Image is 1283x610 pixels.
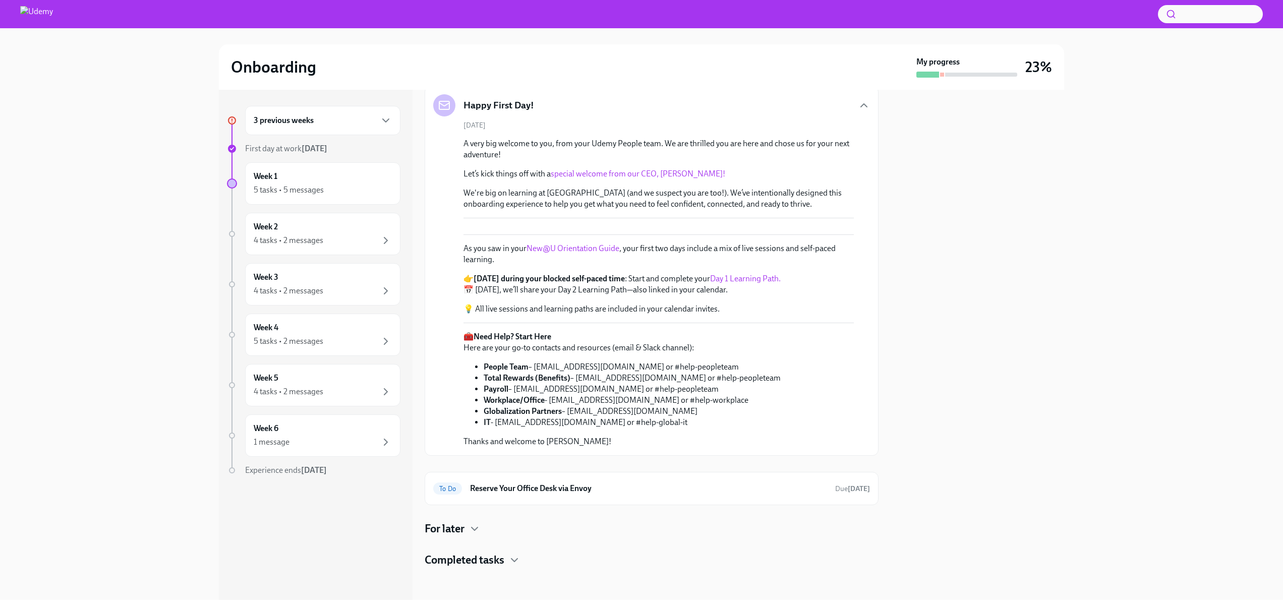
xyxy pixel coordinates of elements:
h6: Week 3 [254,272,278,283]
strong: Workplace/Office [484,395,545,405]
a: Week 54 tasks • 2 messages [227,364,400,406]
div: 4 tasks • 2 messages [254,235,323,246]
div: 5 tasks • 2 messages [254,336,323,347]
p: Thanks and welcome to [PERSON_NAME]! [463,436,781,447]
a: Day 1 Learning Path. [710,274,781,283]
strong: Globalization Partners [484,406,562,416]
a: Week 34 tasks • 2 messages [227,263,400,306]
strong: People Team [484,362,529,372]
h4: Completed tasks [425,553,504,568]
h4: For later [425,521,464,536]
p: 👉 : Start and complete your 📅 [DATE], we’ll share your Day 2 Learning Path—also linked in your ca... [463,273,854,295]
span: Due [835,484,870,493]
strong: [DATE] [301,465,327,475]
strong: [DATE] during your blocked self-paced time [474,274,625,283]
h6: 3 previous weeks [254,115,314,126]
p: A very big welcome to you, from your Udemy People team. We are thrilled you are here and chose us... [463,138,854,160]
strong: My progress [916,56,960,68]
strong: Total Rewards (Benefits) [484,373,570,383]
p: 🧰 Here are your go-to contacts and resources (email & Slack channel): [463,331,781,353]
p: 💡 All live sessions and learning paths are included in your calendar invites. [463,303,854,315]
div: Completed tasks [425,553,879,568]
p: As you saw in your , your first two days include a mix of live sessions and self-paced learning. [463,243,854,265]
a: special welcome from our CEO, [PERSON_NAME]! [551,169,725,178]
strong: [DATE] [848,484,870,493]
p: We're big on learning at [GEOGRAPHIC_DATA] (and we suspect you are too!). We’ve intentionally des... [463,188,854,210]
strong: Payroll [484,384,508,394]
img: Udemy [20,6,53,22]
li: – [EMAIL_ADDRESS][DOMAIN_NAME] [484,406,781,417]
div: 3 previous weeks [245,106,400,135]
h6: Reserve Your Office Desk via Envoy [470,483,827,494]
h6: Week 2 [254,221,278,232]
li: - [EMAIL_ADDRESS][DOMAIN_NAME] or #help-workplace [484,395,781,406]
h5: Happy First Day! [463,99,534,112]
h6: Week 1 [254,171,277,182]
strong: Need Help? Start Here [474,332,551,341]
strong: [DATE] [302,144,327,153]
li: – [EMAIL_ADDRESS][DOMAIN_NAME] or #help-peopleteam [484,361,781,373]
span: First day at work [245,144,327,153]
div: 1 message [254,437,289,448]
h3: 23% [1025,58,1052,76]
a: Week 45 tasks • 2 messages [227,314,400,356]
a: Week 61 message [227,414,400,457]
a: Week 15 tasks • 5 messages [227,162,400,205]
span: [DATE] [463,120,486,130]
h6: Week 4 [254,322,278,333]
div: 4 tasks • 2 messages [254,386,323,397]
div: 5 tasks • 5 messages [254,185,324,196]
h6: Week 5 [254,373,278,384]
strong: IT [484,417,491,427]
h2: Onboarding [231,57,316,77]
h6: Week 6 [254,423,278,434]
a: New@U Orientation Guide [527,243,619,253]
li: – [EMAIL_ADDRESS][DOMAIN_NAME] or #help-peopleteam [484,373,781,384]
a: To DoReserve Your Office Desk via EnvoyDue[DATE] [433,480,870,497]
p: Let’s kick things off with a [463,168,854,179]
div: For later [425,521,879,536]
li: - [EMAIL_ADDRESS][DOMAIN_NAME] or #help-global-it [484,417,781,428]
span: August 30th, 2025 12:00 [835,484,870,494]
a: Week 24 tasks • 2 messages [227,213,400,255]
div: 4 tasks • 2 messages [254,285,323,296]
a: First day at work[DATE] [227,143,400,154]
li: – [EMAIL_ADDRESS][DOMAIN_NAME] or #help-peopleteam [484,384,781,395]
span: Experience ends [245,465,327,475]
span: To Do [433,485,462,493]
